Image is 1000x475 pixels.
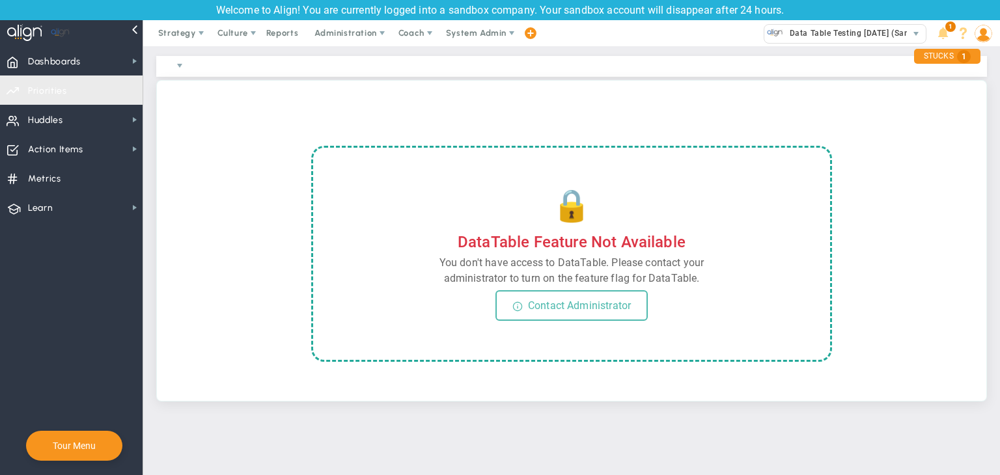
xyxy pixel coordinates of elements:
div: 🔒 [552,187,591,224]
span: Metrics [28,165,61,193]
img: 33593.Company.photo [767,25,783,41]
div: DataTable feature is not enabled [311,146,832,362]
span: Dashboards [28,48,81,75]
span: Data Table Testing [DATE] (Sandbox) [783,25,932,42]
li: Help & Frequently Asked Questions (FAQ) [953,20,973,46]
span: Action Items [28,136,83,163]
img: 64089.Person.photo [975,25,992,42]
div: STUCKS [914,49,980,64]
li: Announcements [933,20,953,46]
span: Learn [28,195,53,222]
span: select [169,55,191,77]
button: Tour Menu [49,440,100,452]
span: 1 [957,50,971,63]
span: Culture [217,28,248,38]
span: 1 [945,21,956,32]
span: select [907,25,926,43]
span: Coach [398,28,424,38]
div: You don't have access to DataTable. Please contact your administrator to turn on the feature flag... [409,255,734,286]
span: System Admin [446,28,507,38]
span: Priorities [28,77,67,105]
span: Huddles [28,107,63,134]
div: DataTable Feature Not Available [458,233,686,251]
span: Reports [260,20,305,46]
span: Strategy [158,28,196,38]
span: Administration [314,28,376,38]
div: Contact Administrator [495,290,648,321]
